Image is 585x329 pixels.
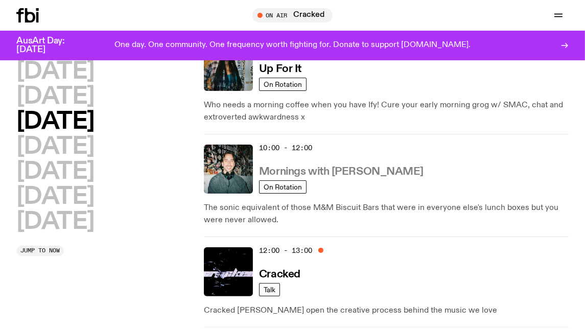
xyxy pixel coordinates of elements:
a: Cracked [259,267,300,280]
button: [DATE] [16,110,95,133]
p: One day. One community. One frequency worth fighting for. Donate to support [DOMAIN_NAME]. [114,41,471,50]
img: Logo for Podcast Cracked. Black background, with white writing, with glass smashing graphics [204,247,253,296]
button: [DATE] [16,85,95,108]
span: 10:00 - 12:00 [259,143,312,153]
button: Jump to now [16,246,64,256]
img: Ify - a Brown Skin girl with black braided twists, looking up to the side with her tongue stickin... [204,42,253,91]
a: On Rotation [259,180,307,194]
img: Radio presenter Ben Hansen sits in front of a wall of photos and an fbi radio sign. Film photo. B... [204,145,253,194]
button: [DATE] [16,135,95,158]
span: Talk [264,286,275,293]
button: On AirCracked [252,8,333,22]
a: Mornings with [PERSON_NAME] [259,165,424,177]
a: Talk [259,283,280,296]
a: Up For It [259,62,301,75]
h3: AusArt Day: [DATE] [16,37,82,54]
button: [DATE] [16,210,95,233]
a: On Rotation [259,78,307,91]
h3: Cracked [259,269,300,280]
button: [DATE] [16,60,95,83]
p: Cracked [PERSON_NAME] open the creative process behind the music we love [204,304,569,317]
p: The sonic equivalent of those M&M Biscuit Bars that were in everyone else's lunch boxes but you w... [204,202,569,226]
h3: Mornings with [PERSON_NAME] [259,167,424,177]
span: On Rotation [264,80,302,88]
p: Who needs a morning coffee when you have Ify! Cure your early morning grog w/ SMAC, chat and extr... [204,99,569,124]
span: On Rotation [264,183,302,191]
button: [DATE] [16,185,95,208]
h3: Up For It [259,64,301,75]
button: [DATE] [16,160,95,183]
span: 12:00 - 13:00 [259,246,312,255]
span: Jump to now [20,248,60,253]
